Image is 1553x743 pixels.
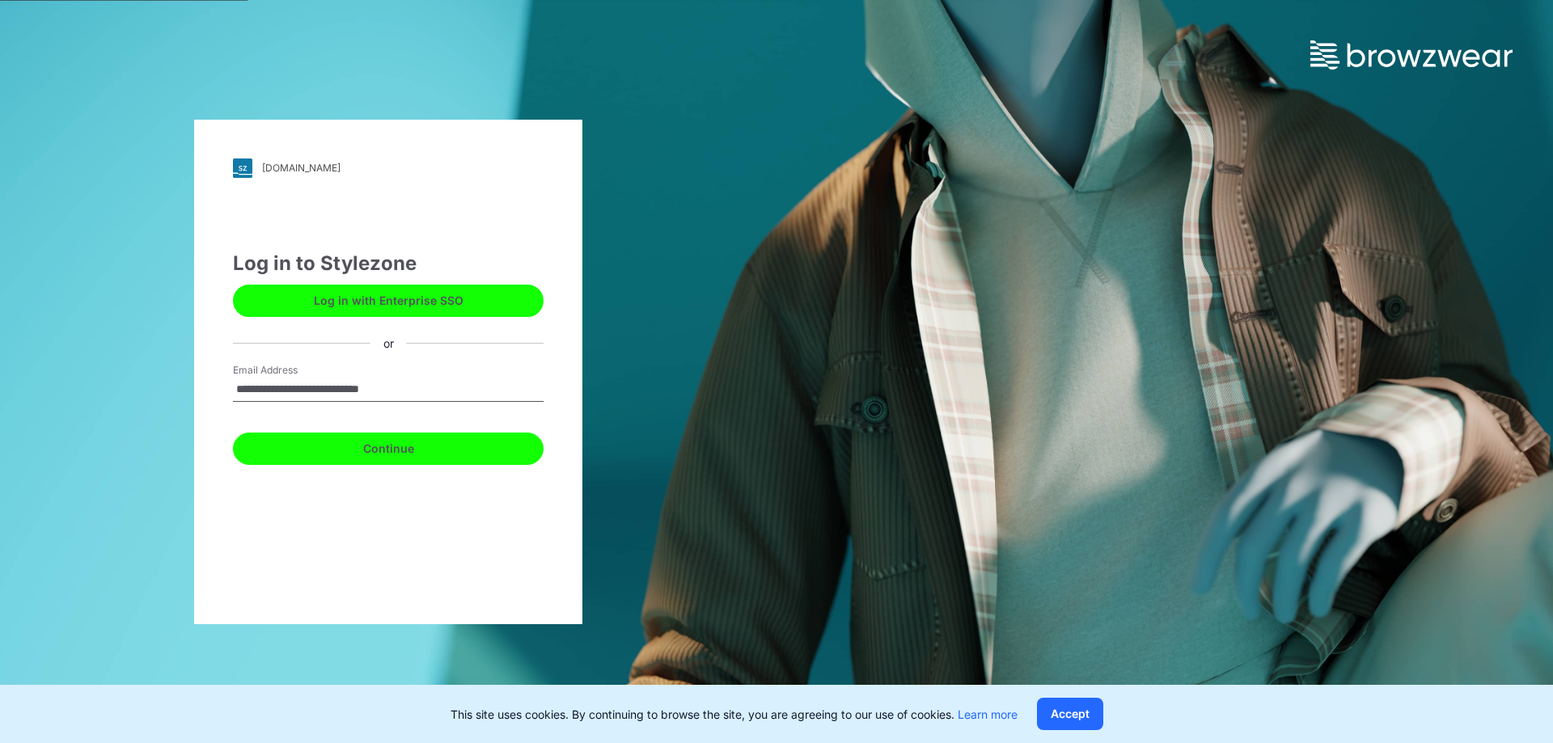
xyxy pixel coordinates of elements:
div: [DOMAIN_NAME] [262,162,341,174]
p: This site uses cookies. By continuing to browse the site, you are agreeing to our use of cookies. [451,706,1018,723]
label: Email Address [233,363,346,378]
button: Log in with Enterprise SSO [233,285,544,317]
a: Learn more [958,707,1018,721]
div: or [370,335,407,352]
button: Accept [1037,698,1103,730]
img: svg+xml;base64,PHN2ZyB3aWR0aD0iMjgiIGhlaWdodD0iMjgiIHZpZXdCb3g9IjAgMCAyOCAyOCIgZmlsbD0ibm9uZSIgeG... [233,158,252,178]
button: Continue [233,433,544,465]
a: [DOMAIN_NAME] [233,158,544,178]
img: browzwear-logo.73288ffb.svg [1310,40,1513,70]
div: Log in to Stylezone [233,249,544,278]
